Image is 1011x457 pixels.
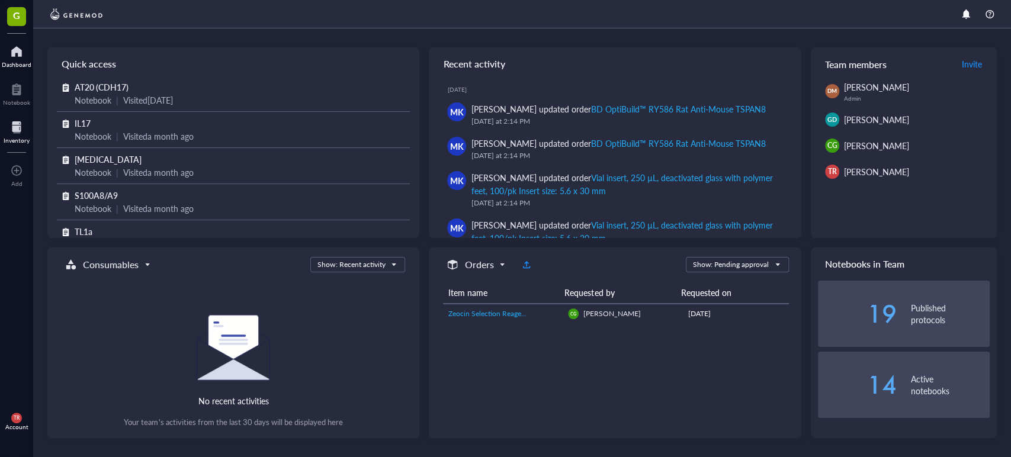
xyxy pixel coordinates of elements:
span: Zeocin Selection Reagent [448,308,527,318]
div: Notebook [75,202,111,215]
th: Item name [443,282,560,304]
span: [PERSON_NAME] [844,140,909,152]
span: S100A8/A9 [75,189,118,201]
div: Recent activity [429,47,801,81]
div: [DATE] at 2:14 PM [471,197,782,209]
div: [PERSON_NAME] updated order [471,218,782,244]
div: [DATE] at 2:14 PM [471,115,782,127]
span: CG [570,311,576,317]
div: [DATE] [688,308,784,319]
a: Inventory [4,118,30,144]
div: Notebook [3,99,30,106]
h5: Consumables [83,258,139,272]
img: genemod-logo [47,7,105,21]
span: GD [827,115,837,124]
h5: Orders [464,258,493,272]
div: Visited a month ago [123,202,194,215]
div: Vial insert, 250 µL, deactivated glass with polymer feet, 100/pk Insert size: 5.6 x 30 mm [471,172,773,197]
a: Zeocin Selection Reagent [448,308,559,319]
div: Quick access [47,47,419,81]
th: Requested on [676,282,779,304]
div: Admin [844,95,990,102]
span: [MEDICAL_DATA] [75,153,142,165]
div: No recent activities [198,394,269,407]
div: Vial insert, 250 µL, deactivated glass with polymer feet, 100/pk Insert size: 5.6 x 30 mm [471,219,773,244]
span: TR [827,166,836,177]
div: Notebook [75,94,111,107]
div: BD OptiBuild™ RY586 Rat Anti-Mouse TSPAN8 [591,137,766,149]
div: Notebook [75,166,111,179]
span: AT20 (CDH17) [75,81,129,93]
span: TL1a [75,226,92,237]
div: [PERSON_NAME] updated order [471,137,766,150]
th: Requested by [560,282,676,304]
div: Notebooks in Team [811,247,997,281]
span: TR [14,415,20,421]
div: Visited a month ago [123,166,194,179]
span: G [13,8,20,22]
div: [PERSON_NAME] updated order [471,171,782,197]
div: | [116,202,118,215]
a: Notebook [3,80,30,106]
span: [PERSON_NAME] [844,166,909,178]
button: Invite [961,54,983,73]
a: MK[PERSON_NAME] updated orderBD OptiBuild™ RY586 Rat Anti-Mouse TSPAN8[DATE] at 2:14 PM [438,98,791,132]
img: Empty state [197,315,270,380]
div: Team members [811,47,997,81]
div: Active notebooks [911,373,990,397]
span: DM [827,87,837,95]
div: [DATE] at 2:14 PM [471,150,782,162]
div: 19 [818,304,897,323]
span: MK [450,140,464,153]
div: Show: Recent activity [317,259,385,270]
a: MK[PERSON_NAME] updated orderBD OptiBuild™ RY586 Rat Anti-Mouse TSPAN8[DATE] at 2:14 PM [438,132,791,166]
div: Add [11,180,23,187]
div: BD OptiBuild™ RY586 Rat Anti-Mouse TSPAN8 [591,103,766,115]
span: CG [827,140,837,151]
div: Show: Pending approval [693,259,769,270]
span: MK [450,105,464,118]
span: Invite [962,58,982,70]
div: Visited a month ago [123,130,194,143]
div: [DATE] [447,86,791,93]
a: MK[PERSON_NAME] updated orderVial insert, 250 µL, deactivated glass with polymer feet, 100/pk Ins... [438,214,791,261]
div: | [116,130,118,143]
a: MK[PERSON_NAME] updated orderVial insert, 250 µL, deactivated glass with polymer feet, 100/pk Ins... [438,166,791,214]
div: Visited [DATE] [123,94,173,107]
a: Dashboard [2,42,31,68]
div: Inventory [4,137,30,144]
div: [PERSON_NAME] updated order [471,102,766,115]
span: [PERSON_NAME] [844,81,909,93]
span: IL17 [75,117,91,129]
div: Published protocols [911,302,990,326]
div: | [116,166,118,179]
div: 14 [818,375,897,394]
span: [PERSON_NAME] [583,308,641,318]
div: | [116,94,118,107]
span: [PERSON_NAME] [844,114,909,125]
div: Account [5,423,28,430]
span: MK [450,174,464,187]
div: Notebook [75,130,111,143]
div: Dashboard [2,61,31,68]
